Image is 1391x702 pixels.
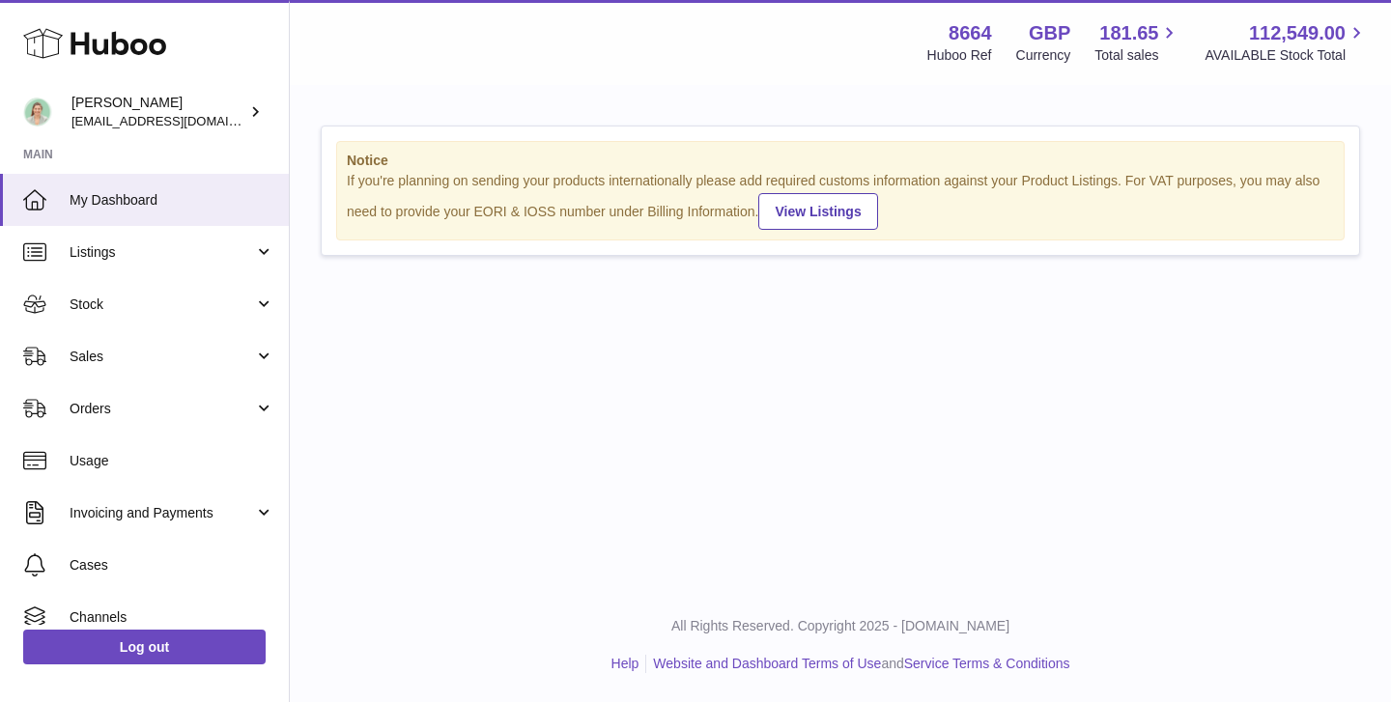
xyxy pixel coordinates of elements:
[646,655,1069,673] li: and
[23,98,52,126] img: hello@thefacialcuppingexpert.com
[347,152,1334,170] strong: Notice
[1249,20,1346,46] span: 112,549.00
[1205,46,1368,65] span: AVAILABLE Stock Total
[1029,20,1070,46] strong: GBP
[70,295,254,314] span: Stock
[1016,46,1071,65] div: Currency
[23,630,266,664] a: Log out
[70,556,274,575] span: Cases
[1094,46,1180,65] span: Total sales
[1094,20,1180,65] a: 181.65 Total sales
[347,172,1334,230] div: If you're planning on sending your products internationally please add required customs informati...
[71,113,284,128] span: [EMAIL_ADDRESS][DOMAIN_NAME]
[653,656,881,671] a: Website and Dashboard Terms of Use
[70,400,254,418] span: Orders
[758,193,877,230] a: View Listings
[71,94,245,130] div: [PERSON_NAME]
[70,348,254,366] span: Sales
[70,191,274,210] span: My Dashboard
[611,656,639,671] a: Help
[70,452,274,470] span: Usage
[1099,20,1158,46] span: 181.65
[904,656,1070,671] a: Service Terms & Conditions
[70,504,254,522] span: Invoicing and Payments
[949,20,992,46] strong: 8664
[70,608,274,627] span: Channels
[927,46,992,65] div: Huboo Ref
[305,617,1376,635] p: All Rights Reserved. Copyright 2025 - [DOMAIN_NAME]
[1205,20,1368,65] a: 112,549.00 AVAILABLE Stock Total
[70,243,254,262] span: Listings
